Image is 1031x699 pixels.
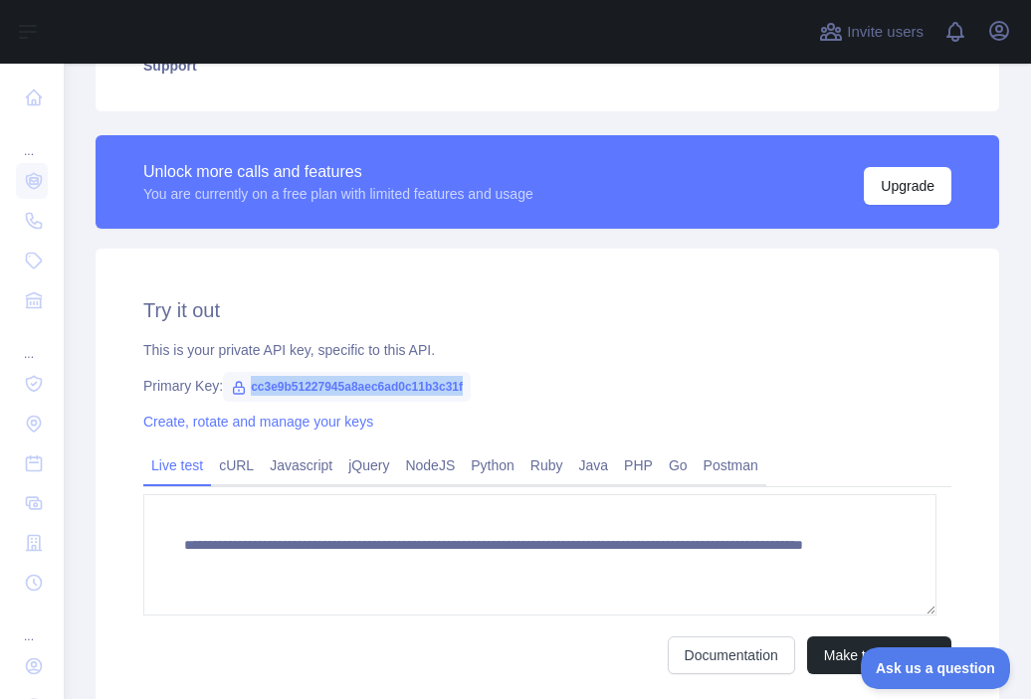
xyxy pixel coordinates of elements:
h2: Try it out [143,296,951,324]
a: Java [571,449,617,481]
a: Go [661,449,696,481]
a: NodeJS [397,449,463,481]
a: cURL [211,449,262,481]
button: Make test request [807,636,951,674]
span: cc3e9b51227945a8aec6ad0c11b3c31f [223,372,471,402]
div: ... [16,119,48,159]
div: ... [16,605,48,644]
a: PHP [616,449,661,481]
a: Python [463,449,522,481]
a: Ruby [522,449,571,481]
button: Invite users [815,16,928,48]
iframe: Toggle Customer Support [861,647,1011,689]
a: Javascript [262,449,340,481]
a: Documentation [668,636,795,674]
div: You are currently on a free plan with limited features and usage [143,184,533,204]
a: Postman [696,449,766,481]
button: Upgrade [864,167,951,205]
a: Create, rotate and manage your keys [143,414,373,430]
div: ... [16,322,48,362]
div: Primary Key: [143,376,951,396]
span: Invite users [847,21,924,44]
a: Support [119,44,975,87]
a: jQuery [340,449,397,481]
div: This is your private API key, specific to this API. [143,340,951,360]
a: Live test [143,449,211,481]
div: Unlock more calls and features [143,160,533,184]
